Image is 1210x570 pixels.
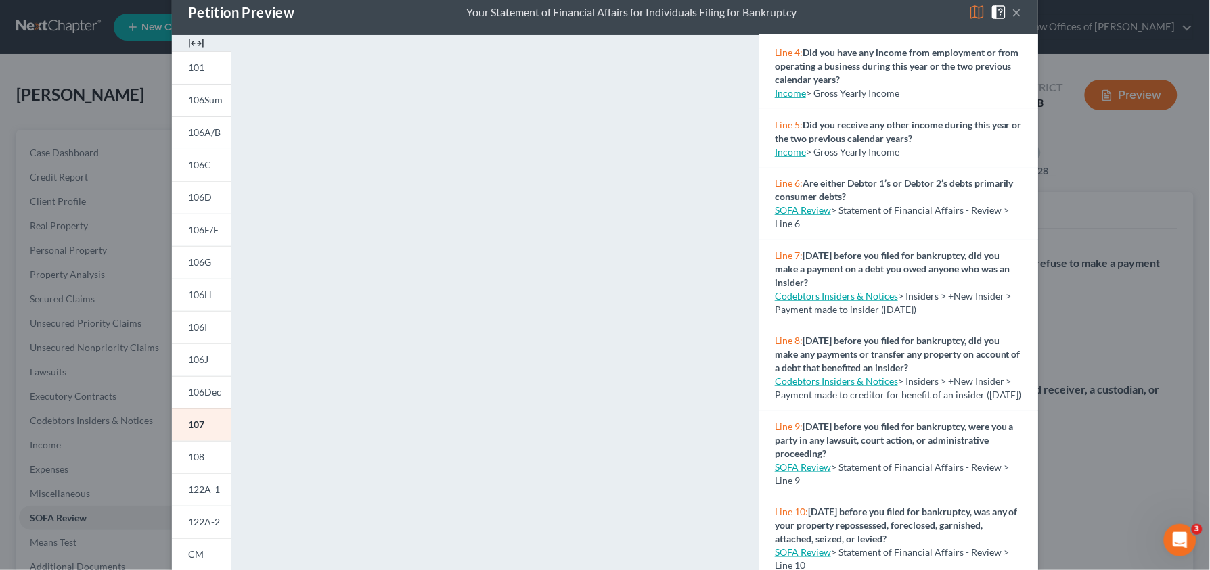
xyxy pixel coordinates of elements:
[188,3,294,22] div: Petition Preview
[806,146,899,158] span: > Gross Yearly Income
[172,246,231,279] a: 106G
[775,146,806,158] a: Income
[188,321,207,333] span: 106I
[188,516,220,527] span: 122A-2
[1164,524,1196,556] iframe: Intercom live chat
[775,461,1009,486] span: > Statement of Financial Affairs - Review > Line 9
[775,506,808,517] span: Line 10:
[188,159,211,170] span: 106C
[188,483,220,495] span: 122A-1
[1012,4,1022,20] button: ×
[172,473,231,506] a: 122A-1
[172,51,231,84] a: 101
[775,177,803,189] span: Line 6:
[775,546,831,558] a: SOFA Review
[172,441,231,473] a: 108
[172,408,231,441] a: 107
[1192,524,1203,535] span: 3
[775,421,1014,459] strong: [DATE] before you filed for bankruptcy, were you a party in any lawsuit, court action, or adminis...
[775,421,803,432] span: Line 9:
[172,214,231,246] a: 106E/F
[775,119,803,130] span: Line 5:
[188,126,221,138] span: 106A/B
[172,84,231,116] a: 106Sum
[775,290,1012,315] span: > Insiders > +New Insider > Payment made to insider ([DATE])
[188,191,212,203] span: 106D
[775,119,1022,144] strong: Did you receive any other income during this year or the two previous calendar years?
[172,376,231,408] a: 106Dec
[188,224,219,235] span: 106E/F
[775,204,1009,229] span: > Statement of Financial Affairs - Review > Line 6
[969,4,985,20] img: map-eea8200ae884c6f1103ae1953ef3d486a96c86aabb227e865a55264e3737af1f.svg
[775,47,1019,85] strong: Did you have any income from employment or from operating a business during this year or the two ...
[188,548,204,560] span: CM
[775,47,803,58] span: Line 4:
[188,354,208,365] span: 106J
[775,87,806,99] a: Income
[775,506,1018,544] strong: [DATE] before you filed for bankruptcy, was any of your property repossessed, foreclosed, garnish...
[172,311,231,343] a: 106I
[188,386,221,398] span: 106Dec
[775,290,898,302] a: Codebtors Insiders & Notices
[172,181,231,214] a: 106D
[775,375,1022,400] span: > Insiders > +New Insider > Payment made to creditor for benefit of an insider ([DATE])
[806,87,899,99] span: > Gross Yearly Income
[991,4,1007,20] img: help-close-5ba153eb36485ed6c1ea00a893f15db1cb9b99d6cae46e1a8edb6c62d00a1a76.svg
[188,419,204,430] span: 107
[188,256,211,268] span: 106G
[775,204,831,216] a: SOFA Review
[775,335,1021,373] strong: [DATE] before you filed for bankruptcy, did you make any payments or transfer any property on acc...
[775,375,898,387] a: Codebtors Insiders & Notices
[775,461,831,473] a: SOFA Review
[172,279,231,311] a: 106H
[172,149,231,181] a: 106C
[172,116,231,149] a: 106A/B
[188,94,223,105] span: 106Sum
[775,250,1010,288] strong: [DATE] before you filed for bankruptcy, did you make a payment on a debt you owed anyone who was ...
[775,177,1014,202] strong: Are either Debtor 1’s or Debtor 2’s debts primarily consumer debts?
[188,451,204,462] span: 108
[775,335,803,346] span: Line 8:
[188,289,212,300] span: 106H
[467,5,797,20] div: Your Statement of Financial Affairs for Individuals Filing for Bankruptcy
[188,62,204,73] span: 101
[172,343,231,376] a: 106J
[775,250,803,261] span: Line 7:
[172,506,231,538] a: 122A-2
[188,35,204,51] img: expand-e0f6d898513216a626fdd78e52531dac95497ffd26381d4c15ee2fc46db09dca.svg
